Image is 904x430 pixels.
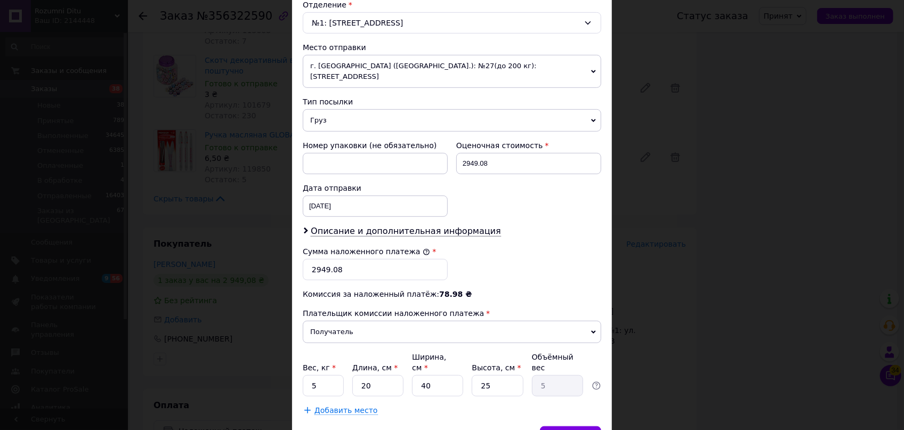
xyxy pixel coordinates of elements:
div: Номер упаковки (не обязательно) [303,140,448,151]
span: Место отправки [303,43,366,52]
span: г. [GEOGRAPHIC_DATA] ([GEOGRAPHIC_DATA].): №27(до 200 кг): [STREET_ADDRESS] [303,55,601,88]
div: Комиссия за наложенный платёж: [303,289,601,299]
label: Вес, кг [303,363,336,372]
span: Описание и дополнительная информация [311,226,501,237]
span: Добавить место [314,406,378,415]
div: Объёмный вес [532,352,583,373]
span: Груз [303,109,601,132]
label: Ширина, см [412,353,446,372]
div: Оценочная стоимость [456,140,601,151]
span: Получатель [303,321,601,343]
span: 78.98 ₴ [439,290,472,298]
label: Длина, см [352,363,398,372]
div: Дата отправки [303,183,448,193]
label: Сумма наложенного платежа [303,247,430,256]
div: №1: [STREET_ADDRESS] [303,12,601,34]
label: Высота, см [472,363,521,372]
span: Плательщик комиссии наложенного платежа [303,309,484,318]
span: Тип посылки [303,98,353,106]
